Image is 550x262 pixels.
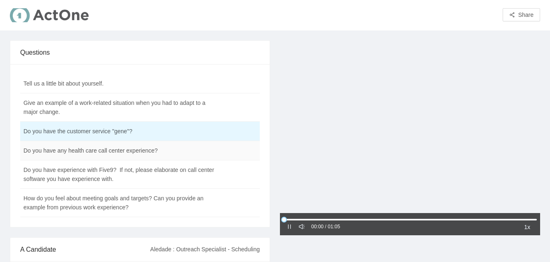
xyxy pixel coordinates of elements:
[20,93,219,122] td: Give an example of a work-related situation when you had to adapt to a major change.
[20,238,150,261] div: A Candidate
[509,12,515,19] span: share-alt
[524,223,530,232] span: 1x
[150,238,260,260] div: Aledade : Outreach Specialist - Scheduling
[311,223,340,231] div: 00:00 / 01:05
[20,41,260,64] div: Questions
[503,8,540,21] button: share-altShare
[20,141,219,160] td: Do you have any health care call center experience?
[20,189,219,217] td: How do you feel about meeting goals and targets? Can you provide an example from previous work ex...
[287,224,292,230] span: pause
[20,74,219,93] td: Tell us a little bit about yourself.
[20,122,219,141] td: Do you have the customer service "gene"?
[299,224,305,230] span: sound
[10,6,91,26] img: ActOne
[20,160,219,189] td: Do you have experience with Five9? If not, please elaborate on call center software you have expe...
[518,10,534,19] span: Share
